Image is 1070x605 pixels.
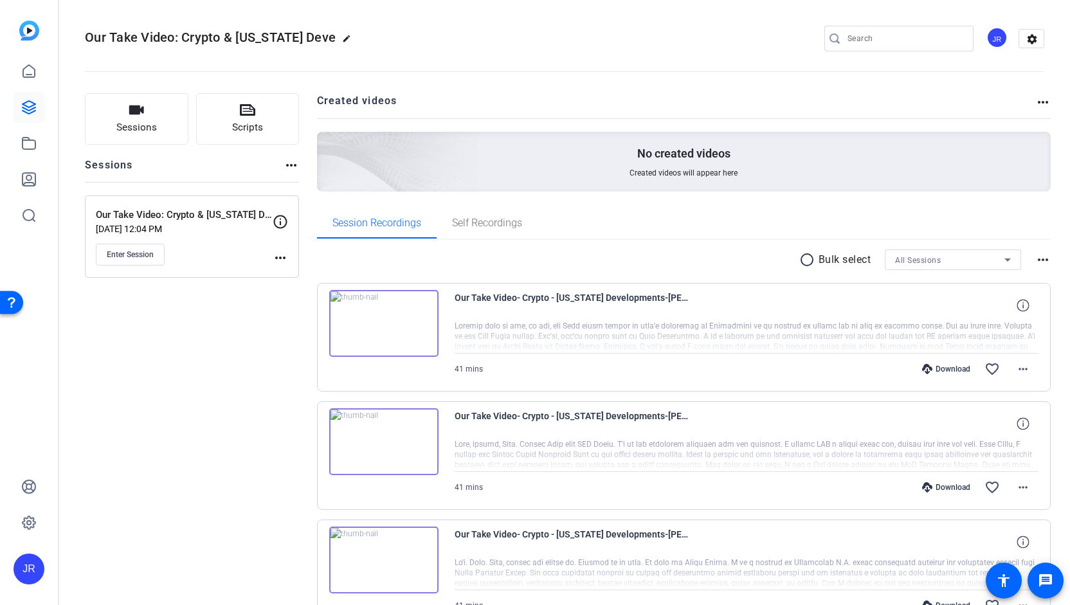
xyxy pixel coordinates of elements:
[96,244,165,266] button: Enter Session
[819,252,871,267] p: Bulk select
[317,93,1036,118] h2: Created videos
[986,27,1009,50] ngx-avatar: Jennifer Russo
[1035,95,1051,110] mat-icon: more_horiz
[895,256,941,265] span: All Sessions
[916,364,977,374] div: Download
[455,365,483,374] span: 41 mins
[637,146,730,161] p: No created videos
[1015,361,1031,377] mat-icon: more_horiz
[116,120,157,135] span: Sessions
[452,218,522,228] span: Self Recordings
[848,31,963,46] input: Search
[996,573,1011,588] mat-icon: accessibility
[96,224,273,234] p: [DATE] 12:04 PM
[85,30,336,45] span: Our Take Video: Crypto & [US_STATE] Deve
[342,34,358,50] mat-icon: edit
[107,249,154,260] span: Enter Session
[455,483,483,492] span: 41 mins
[19,21,39,41] img: blue-gradient.svg
[332,218,421,228] span: Session Recordings
[799,252,819,267] mat-icon: radio_button_unchecked
[1035,252,1051,267] mat-icon: more_horiz
[1038,573,1053,588] mat-icon: message
[984,361,1000,377] mat-icon: favorite_border
[273,250,288,266] mat-icon: more_horiz
[916,482,977,492] div: Download
[455,527,693,557] span: Our Take Video- Crypto - [US_STATE] Developments-[PERSON_NAME]-2025-09-02-13-19-49-252-1
[232,120,263,135] span: Scripts
[329,527,439,593] img: thumb-nail
[85,158,133,182] h2: Sessions
[85,93,188,145] button: Sessions
[455,290,693,321] span: Our Take Video- Crypto - [US_STATE] Developments-[PERSON_NAME]-2025-09-02-13-19-49-252-4
[984,480,1000,495] mat-icon: favorite_border
[630,168,738,178] span: Created videos will appear here
[14,554,44,584] div: JR
[284,158,299,173] mat-icon: more_horiz
[173,5,480,284] img: Creted videos background
[455,408,693,439] span: Our Take Video- Crypto - [US_STATE] Developments-[PERSON_NAME]-2025-09-02-13-19-49-252-2
[1019,30,1045,49] mat-icon: settings
[1015,480,1031,495] mat-icon: more_horiz
[329,408,439,475] img: thumb-nail
[96,208,273,222] p: Our Take Video: Crypto & [US_STATE] Developments
[329,290,439,357] img: thumb-nail
[196,93,300,145] button: Scripts
[986,27,1008,48] div: JR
